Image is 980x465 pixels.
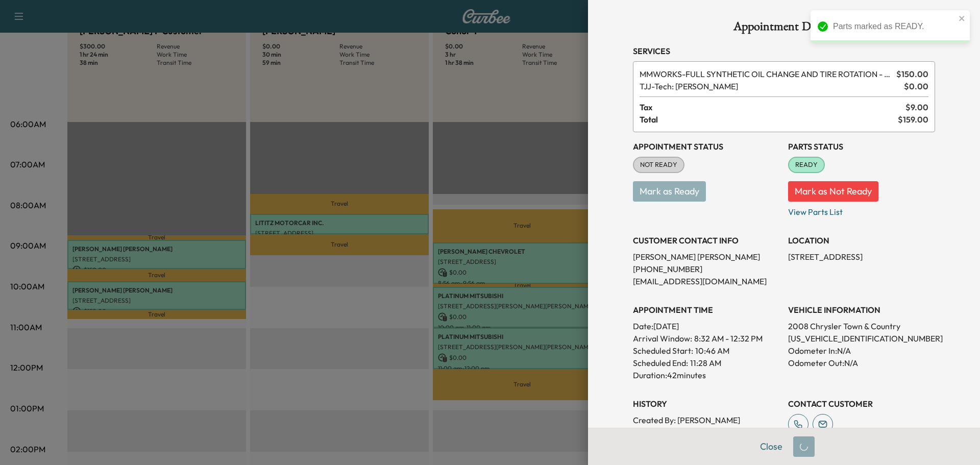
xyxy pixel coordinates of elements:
[633,275,780,287] p: [EMAIL_ADDRESS][DOMAIN_NAME]
[898,113,928,126] span: $ 159.00
[633,304,780,316] h3: APPOINTMENT TIME
[694,332,763,345] span: 8:32 AM - 12:32 PM
[633,20,935,37] h1: Appointment Details
[788,234,935,247] h3: LOCATION
[788,251,935,263] p: [STREET_ADDRESS]
[633,234,780,247] h3: CUSTOMER CONTACT INFO
[633,369,780,381] p: Duration: 42 minutes
[633,357,688,369] p: Scheduled End:
[633,320,780,332] p: Date: [DATE]
[640,68,892,80] span: FULL SYNTHETIC OIL CHANGE AND TIRE ROTATION - WORKS PACKAGE
[904,80,928,92] span: $ 0.00
[633,140,780,153] h3: Appointment Status
[633,251,780,263] p: [PERSON_NAME] [PERSON_NAME]
[640,101,905,113] span: Tax
[690,357,721,369] p: 11:28 AM
[753,436,789,457] button: Close
[633,263,780,275] p: [PHONE_NUMBER]
[789,160,824,170] span: READY
[633,45,935,57] h3: Services
[633,345,693,357] p: Scheduled Start:
[896,68,928,80] span: $ 150.00
[788,304,935,316] h3: VEHICLE INFORMATION
[788,398,935,410] h3: CONTACT CUSTOMER
[640,80,900,92] span: Tech: Jay J
[788,345,935,357] p: Odometer In: N/A
[633,426,780,438] p: Created At : [DATE]
[959,14,966,22] button: close
[633,332,780,345] p: Arrival Window:
[833,20,955,33] div: Parts marked as READY.
[788,332,935,345] p: [US_VEHICLE_IDENTIFICATION_NUMBER]
[788,202,935,218] p: View Parts List
[788,357,935,369] p: Odometer Out: N/A
[695,345,729,357] p: 10:46 AM
[633,414,780,426] p: Created By : [PERSON_NAME]
[788,140,935,153] h3: Parts Status
[788,320,935,332] p: 2008 Chrysler Town & Country
[905,101,928,113] span: $ 9.00
[640,113,898,126] span: Total
[633,398,780,410] h3: History
[634,160,683,170] span: NOT READY
[788,181,878,202] button: Mark as Not Ready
